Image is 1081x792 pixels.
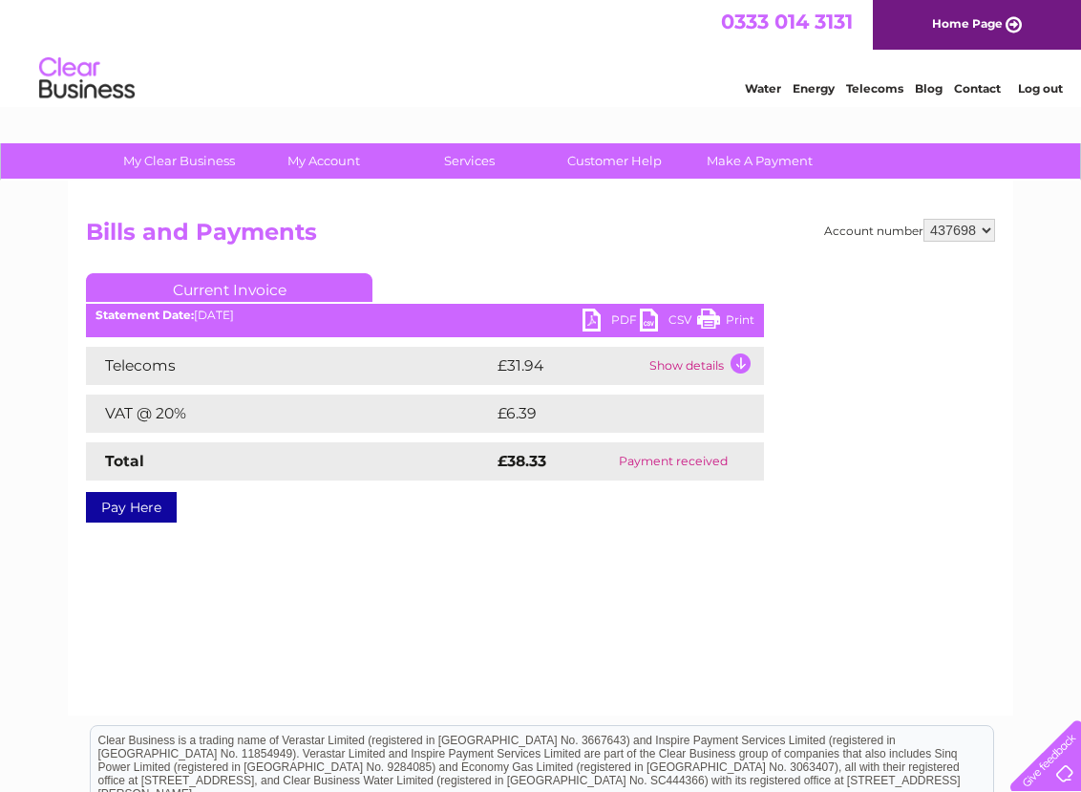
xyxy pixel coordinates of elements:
td: Telecoms [86,347,493,385]
a: Telecoms [846,81,903,96]
a: PDF [583,309,640,336]
a: Print [697,309,754,336]
h2: Bills and Payments [86,219,995,255]
strong: Total [105,452,144,470]
a: Contact [954,81,1001,96]
td: £6.39 [493,395,719,433]
strong: £38.33 [498,452,546,470]
a: Customer Help [536,143,693,179]
td: £31.94 [493,347,645,385]
a: Log out [1018,81,1063,96]
a: CSV [640,309,697,336]
a: My Clear Business [100,143,258,179]
a: Pay Here [86,492,177,523]
a: Services [391,143,548,179]
a: Make A Payment [681,143,838,179]
a: Current Invoice [86,273,372,302]
div: Account number [824,219,995,242]
td: Payment received [583,442,764,481]
td: VAT @ 20% [86,395,493,433]
a: My Account [245,143,403,179]
a: 0333 014 3131 [721,10,853,33]
img: logo.png [38,50,136,108]
a: Water [745,81,781,96]
a: Energy [793,81,835,96]
b: Statement Date: [95,308,194,322]
td: Show details [645,347,764,385]
div: [DATE] [86,309,764,322]
div: Clear Business is a trading name of Verastar Limited (registered in [GEOGRAPHIC_DATA] No. 3667643... [91,11,993,93]
a: Blog [915,81,943,96]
